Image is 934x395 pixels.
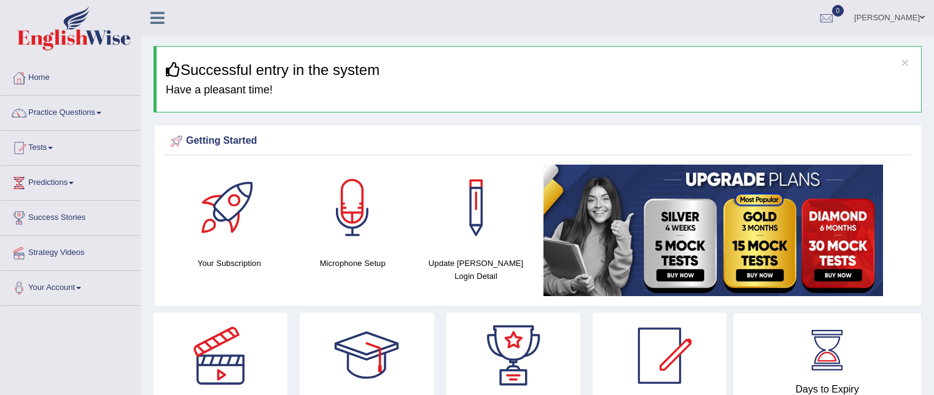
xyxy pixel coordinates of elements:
a: Your Account [1,271,141,302]
a: Tests [1,131,141,162]
h4: Update [PERSON_NAME] Login Detail [421,257,532,283]
a: Home [1,61,141,92]
button: × [901,56,909,69]
img: small5.jpg [543,165,883,296]
a: Practice Questions [1,96,141,127]
div: Getting Started [168,132,908,151]
h3: Successful entry in the system [166,62,912,78]
a: Predictions [1,166,141,197]
h4: Days to Expiry [747,384,908,395]
h4: Microphone Setup [297,257,408,270]
h4: Your Subscription [174,257,285,270]
span: 0 [832,5,844,17]
a: Success Stories [1,201,141,232]
a: Strategy Videos [1,236,141,267]
h4: Have a pleasant time! [166,84,912,96]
